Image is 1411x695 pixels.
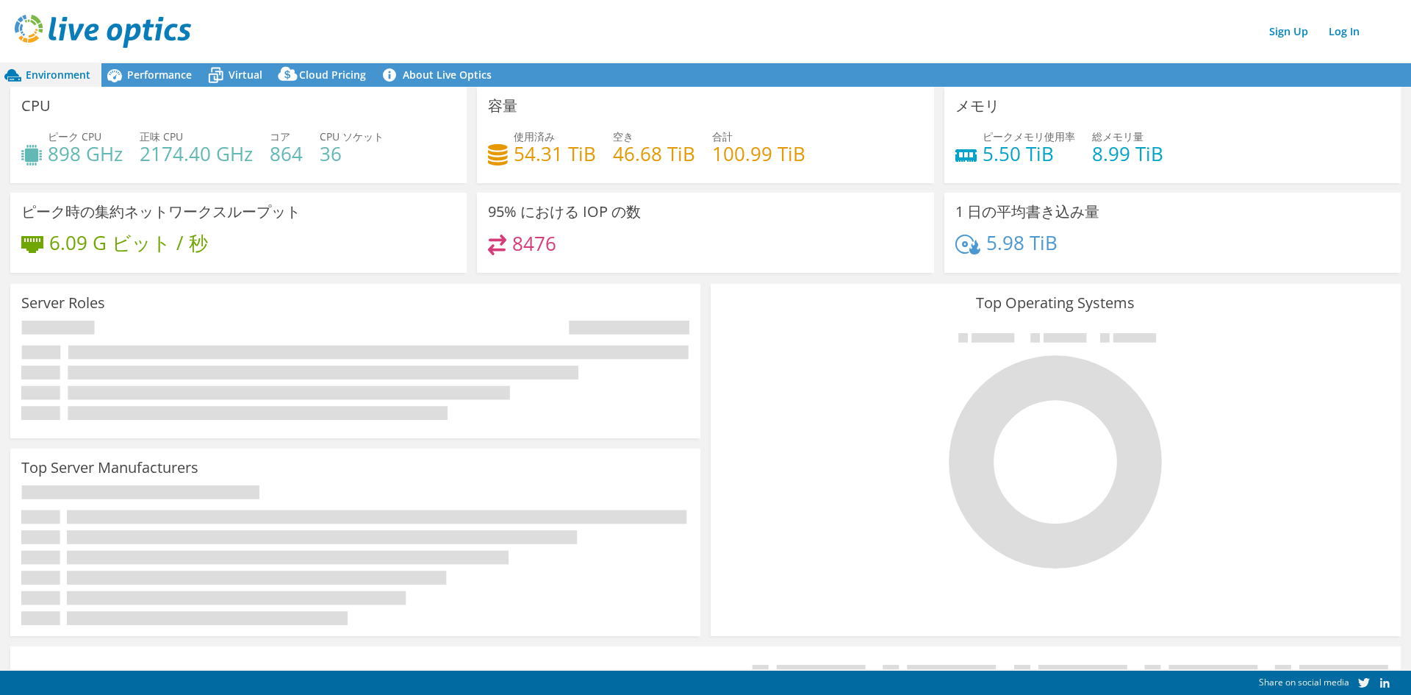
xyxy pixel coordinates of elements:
h3: CPU [21,98,51,114]
span: Share on social media [1259,676,1349,688]
h3: 1 日の平均書き込み量 [955,204,1099,220]
span: 総メモリ量 [1092,129,1143,143]
span: Cloud Pricing [299,68,366,82]
h4: 6.09 G ビット / 秒 [49,235,208,251]
a: Log In [1321,21,1367,42]
span: CPU ソケット [320,129,384,143]
h3: ピーク時の集約ネットワークスループット [21,204,301,220]
h4: 8.99 TiB [1092,146,1163,162]
span: 空き [613,129,633,143]
span: 正味 CPU [140,129,183,143]
h4: 5.50 TiB [983,146,1075,162]
span: Virtual [229,68,262,82]
a: About Live Optics [377,63,503,87]
span: 合計 [712,129,733,143]
h3: Server Roles [21,295,105,311]
span: コア [270,129,290,143]
h4: 46.68 TiB [613,146,695,162]
span: ピーク CPU [48,129,101,143]
h3: 容量 [488,98,517,114]
h3: Top Server Manufacturers [21,460,198,476]
img: live_optics_svg.svg [15,15,191,48]
h4: 2174.40 GHz [140,146,253,162]
h3: メモリ [955,98,999,114]
h4: 8476 [512,235,556,252]
h4: 5.98 TiB [986,235,1058,251]
span: Performance [127,68,192,82]
a: Sign Up [1262,21,1315,42]
span: 使用済み [514,129,555,143]
h3: Top Operating Systems [722,295,1390,311]
h4: 864 [270,146,303,162]
h4: 100.99 TiB [712,146,805,162]
h4: 54.31 TiB [514,146,596,162]
h3: 95% における IOP の数 [488,204,641,220]
h4: 898 GHz [48,146,123,162]
h4: 36 [320,146,384,162]
span: ピークメモリ使用率 [983,129,1075,143]
span: Environment [26,68,90,82]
